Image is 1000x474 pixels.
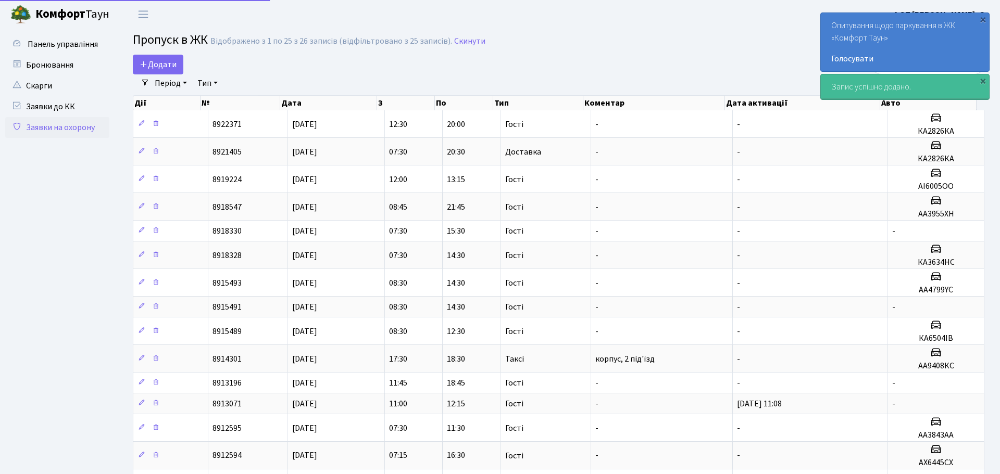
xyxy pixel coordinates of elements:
[737,377,740,389] span: -
[140,59,177,70] span: Додати
[377,96,435,110] th: З
[505,227,523,235] span: Гості
[505,400,523,408] span: Гості
[737,422,740,434] span: -
[505,327,523,336] span: Гості
[595,225,598,237] span: -
[892,258,980,267] h5: КА3634НС
[725,96,880,110] th: Дата активації
[880,96,977,110] th: Авто
[737,277,740,289] span: -
[5,34,109,55] a: Панель управління
[737,450,740,462] span: -
[5,75,109,96] a: Скарги
[213,119,242,130] span: 8922371
[454,36,485,46] a: Скинути
[213,422,242,434] span: 8912595
[447,250,465,261] span: 14:30
[595,250,598,261] span: -
[978,75,988,86] div: ×
[892,334,980,343] h5: КА6504ІВ
[193,74,222,92] a: Тип
[389,301,407,313] span: 08:30
[389,377,407,389] span: 11:45
[892,361,980,371] h5: АА9408КС
[292,398,317,409] span: [DATE]
[505,203,523,211] span: Гості
[505,355,524,363] span: Таксі
[892,430,980,440] h5: АА3843АА
[447,119,465,130] span: 20:00
[292,201,317,213] span: [DATE]
[505,303,523,311] span: Гості
[595,353,655,365] span: корпус, 2 під'їзд
[213,301,242,313] span: 8915491
[447,146,465,158] span: 20:30
[893,9,988,20] b: ФОП [PERSON_NAME]. О.
[447,422,465,434] span: 11:30
[213,450,242,462] span: 8912594
[505,148,541,156] span: Доставка
[389,422,407,434] span: 07:30
[595,146,598,158] span: -
[213,377,242,389] span: 8913196
[292,450,317,462] span: [DATE]
[201,96,280,110] th: №
[28,39,98,50] span: Панель управління
[130,6,156,23] button: Переключити навігацію
[737,201,740,213] span: -
[737,301,740,313] span: -
[447,225,465,237] span: 15:30
[389,277,407,289] span: 08:30
[595,119,598,130] span: -
[737,174,740,185] span: -
[447,201,465,213] span: 21:45
[447,326,465,337] span: 12:30
[821,13,989,71] div: Опитування щодо паркування в ЖК «Комфорт Таун»
[389,225,407,237] span: 07:30
[595,301,598,313] span: -
[5,55,109,75] a: Бронювання
[892,154,980,164] h5: КА2826КА
[583,96,725,110] th: Коментар
[737,353,740,365] span: -
[389,250,407,261] span: 07:30
[435,96,493,110] th: По
[595,277,598,289] span: -
[133,96,201,110] th: Дії
[892,126,980,136] h5: КА2826КА
[737,250,740,261] span: -
[505,175,523,184] span: Гості
[292,174,317,185] span: [DATE]
[595,398,598,409] span: -
[5,96,109,117] a: Заявки до КК
[389,450,407,462] span: 07:15
[10,4,31,25] img: logo.png
[389,326,407,337] span: 08:30
[292,250,317,261] span: [DATE]
[389,174,407,185] span: 12:00
[151,74,191,92] a: Період
[292,119,317,130] span: [DATE]
[213,146,242,158] span: 8921405
[892,285,980,295] h5: АА4799YC
[447,174,465,185] span: 13:15
[505,379,523,387] span: Гості
[292,301,317,313] span: [DATE]
[737,398,782,409] span: [DATE] 11:08
[210,36,452,46] div: Відображено з 1 по 25 з 26 записів (відфільтровано з 25 записів).
[892,398,895,409] span: -
[595,326,598,337] span: -
[892,225,895,237] span: -
[447,277,465,289] span: 14:30
[505,120,523,129] span: Гості
[447,450,465,462] span: 16:30
[133,31,208,49] span: Пропуск в ЖК
[447,301,465,313] span: 14:30
[893,8,988,21] a: ФОП [PERSON_NAME]. О.
[737,326,740,337] span: -
[505,452,523,460] span: Гості
[505,251,523,260] span: Гості
[213,174,242,185] span: 8919224
[35,6,109,23] span: Таун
